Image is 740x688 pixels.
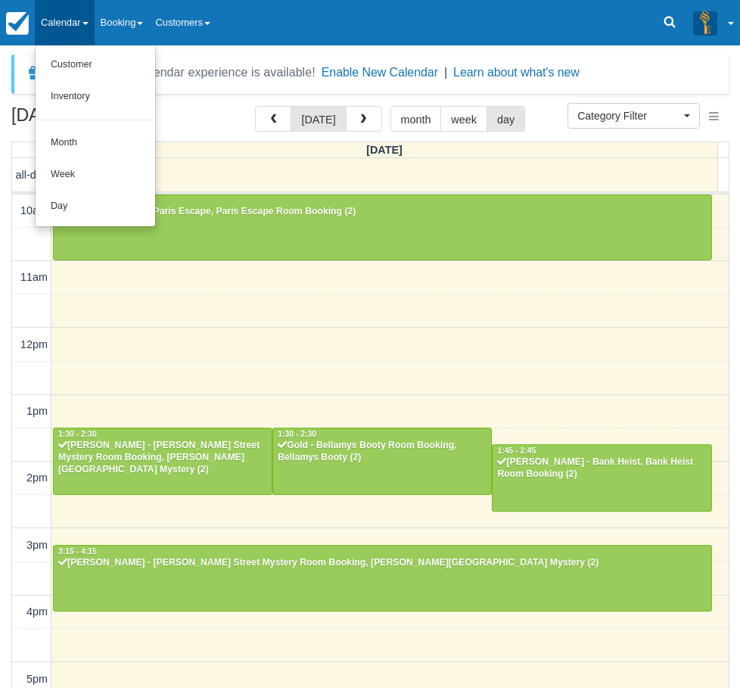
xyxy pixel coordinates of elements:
[496,456,707,481] div: [PERSON_NAME] - Bank Heist, Bank Heist Room Booking (2)
[36,49,155,81] a: Customer
[26,405,48,417] span: 1pm
[390,106,442,132] button: month
[36,191,155,223] a: Day
[272,428,492,494] a: 1:30 - 2:30Gold - Bellamys Booty Room Booking, Bellamys Booty (2)
[487,106,525,132] button: day
[35,45,156,227] ul: Calendar
[58,440,268,476] div: [PERSON_NAME] - [PERSON_NAME] Street Mystery Room Booking, [PERSON_NAME][GEOGRAPHIC_DATA] Mystery...
[291,106,346,132] button: [DATE]
[322,65,438,80] button: Enable New Calendar
[58,547,97,556] span: 3:15 - 4:15
[58,557,707,569] div: [PERSON_NAME] - [PERSON_NAME] Street Mystery Room Booking, [PERSON_NAME][GEOGRAPHIC_DATA] Mystery...
[36,127,155,159] a: Month
[20,271,48,283] span: 11am
[26,673,48,685] span: 5pm
[693,11,717,35] img: A3
[36,81,155,113] a: Inventory
[53,428,272,494] a: 1:30 - 2:30[PERSON_NAME] - [PERSON_NAME] Street Mystery Room Booking, [PERSON_NAME][GEOGRAPHIC_DA...
[26,472,48,484] span: 2pm
[577,108,680,123] span: Category Filter
[492,444,711,511] a: 1:45 - 2:45[PERSON_NAME] - Bank Heist, Bank Heist Room Booking (2)
[58,430,97,438] span: 1:30 - 2:30
[278,430,316,438] span: 1:30 - 2:30
[58,206,707,218] div: [PERSON_NAME] - Paris Escape, Paris Escape Room Booking (2)
[444,66,447,79] span: |
[567,103,700,129] button: Category Filter
[51,64,316,82] div: A new Booking Calendar experience is available!
[277,440,487,464] div: Gold - Bellamys Booty Room Booking, Bellamys Booty (2)
[497,447,536,455] span: 1:45 - 2:45
[36,159,155,191] a: Week
[20,338,48,350] span: 12pm
[53,195,712,261] a: 10:00 - 11:00[PERSON_NAME] - Paris Escape, Paris Escape Room Booking (2)
[16,169,48,181] span: all-day
[6,12,29,35] img: checkfront-main-nav-mini-logo.png
[26,539,48,551] span: 3pm
[440,106,487,132] button: week
[366,144,403,156] span: [DATE]
[20,204,48,216] span: 10am
[53,545,712,612] a: 3:15 - 4:15[PERSON_NAME] - [PERSON_NAME] Street Mystery Room Booking, [PERSON_NAME][GEOGRAPHIC_DA...
[26,606,48,618] span: 4pm
[11,106,203,134] h2: [DATE]
[453,66,580,79] a: Learn about what's new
